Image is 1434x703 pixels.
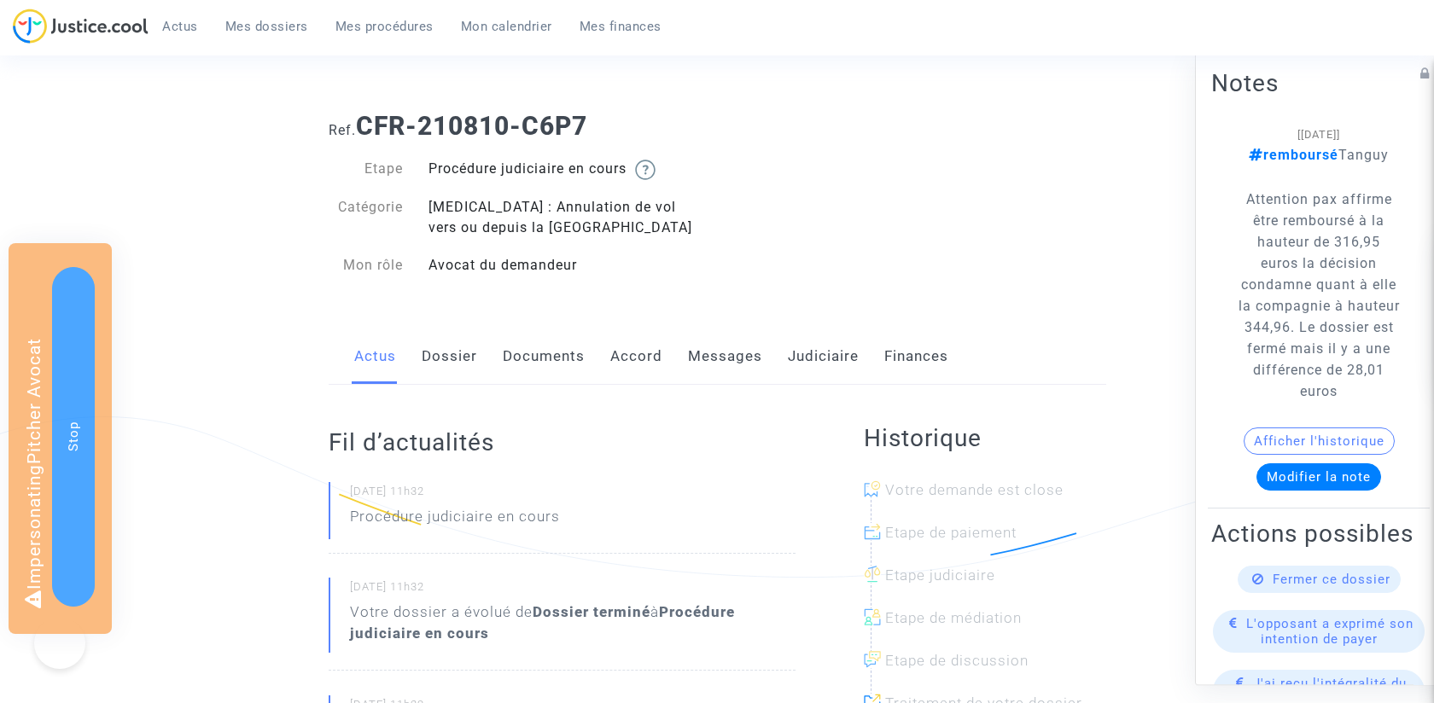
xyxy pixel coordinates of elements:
h2: Notes [1211,68,1426,98]
div: Votre dossier a évolué de à [350,601,796,644]
span: remboursé [1249,147,1338,163]
p: Attention pax affirme être remboursé à la hauteur de 316,95 euros la décision condamne quant à el... [1237,189,1401,402]
span: Mes finances [580,19,662,34]
div: Mon rôle [316,255,417,276]
h2: Actions possibles [1211,519,1426,549]
img: jc-logo.svg [13,9,149,44]
small: [DATE] 11h32 [350,579,796,601]
div: Procédure judiciaire en cours [416,159,717,180]
span: Actus [162,19,198,34]
img: help.svg [635,160,656,180]
div: [MEDICAL_DATA] : Annulation de vol vers ou depuis la [GEOGRAPHIC_DATA] [416,197,717,238]
a: Judiciaire [788,328,859,385]
button: Modifier la note [1256,463,1381,491]
a: Actus [149,14,212,39]
div: Impersonating [9,243,112,634]
a: Accord [610,328,662,385]
small: [DATE] 11h32 [350,484,796,506]
a: Actus [354,328,396,385]
a: Messages [688,328,762,385]
a: Mon calendrier [447,14,566,39]
div: Etape [316,159,417,180]
a: Mes finances [566,14,675,39]
span: Fermer ce dossier [1273,572,1390,587]
button: Afficher l'historique [1244,427,1395,455]
span: Mon calendrier [461,19,552,34]
span: Ref. [329,122,356,138]
a: Dossier [422,328,477,385]
span: L'opposant a exprimé son intention de payer [1246,616,1414,647]
span: Mes procédures [335,19,434,34]
h2: Historique [864,423,1106,453]
a: Mes procédures [322,14,447,39]
iframe: Help Scout Beacon - Open [34,618,85,669]
b: Dossier terminé [533,603,650,620]
span: Tanguy [1249,147,1389,163]
button: Stop [52,267,95,607]
b: CFR-210810-C6P7 [356,111,587,141]
div: Catégorie [316,197,417,238]
span: [[DATE]] [1297,128,1340,141]
a: Mes dossiers [212,14,322,39]
div: Avocat du demandeur [416,255,717,276]
p: Procédure judiciaire en cours [350,506,560,536]
a: Finances [884,328,948,385]
span: Votre demande est close [885,481,1064,498]
h2: Fil d’actualités [329,427,796,457]
span: Mes dossiers [225,19,308,34]
span: Stop [66,421,81,451]
a: Documents [503,328,585,385]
